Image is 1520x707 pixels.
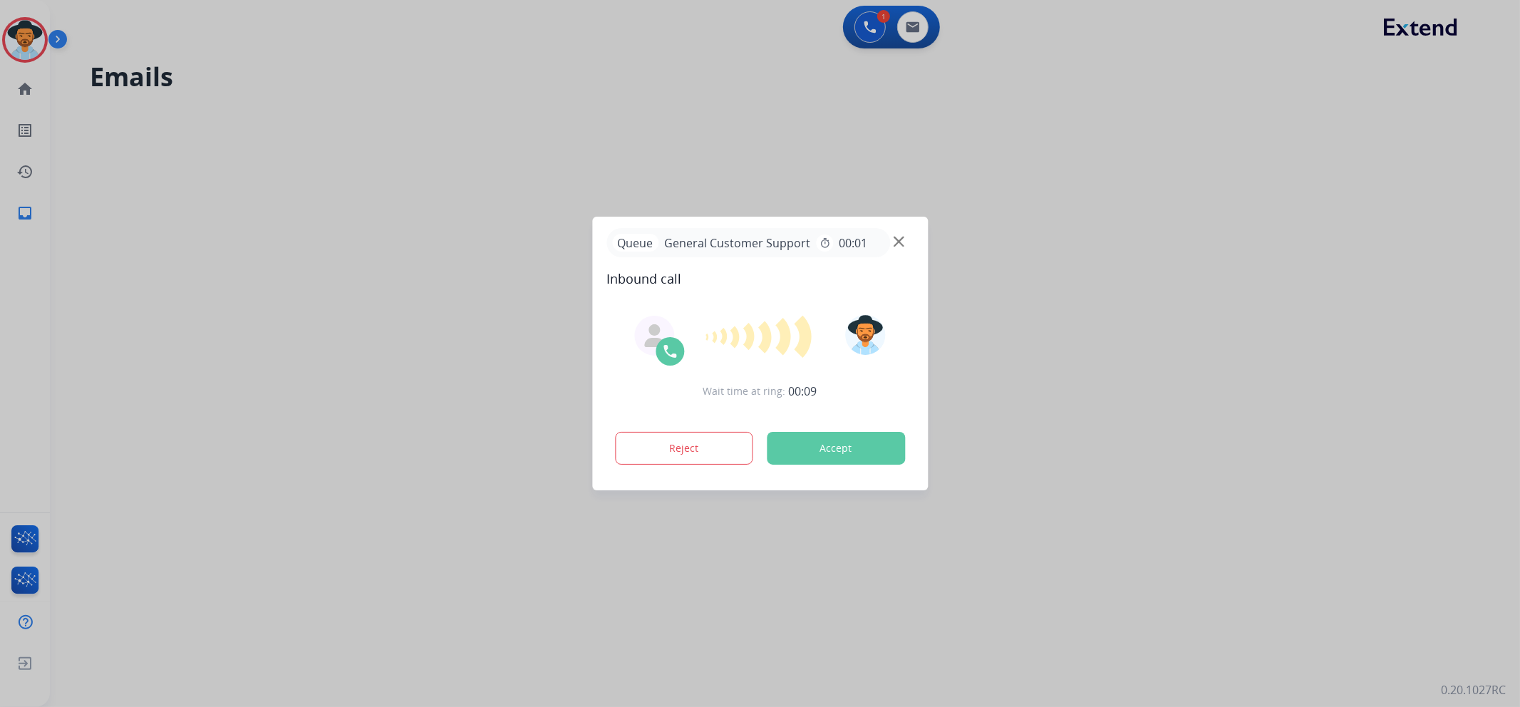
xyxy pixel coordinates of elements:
[643,324,666,347] img: agent-avatar
[1441,681,1506,698] p: 0.20.1027RC
[767,432,905,465] button: Accept
[703,384,786,398] span: Wait time at ring:
[612,234,658,252] p: Queue
[615,432,753,465] button: Reject
[819,237,830,249] mat-icon: timer
[658,234,816,252] span: General Customer Support
[846,315,886,355] img: avatar
[894,237,904,247] img: close-button
[789,383,817,400] span: 00:09
[661,343,678,360] img: call-icon
[839,234,867,252] span: 00:01
[606,269,914,289] span: Inbound call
